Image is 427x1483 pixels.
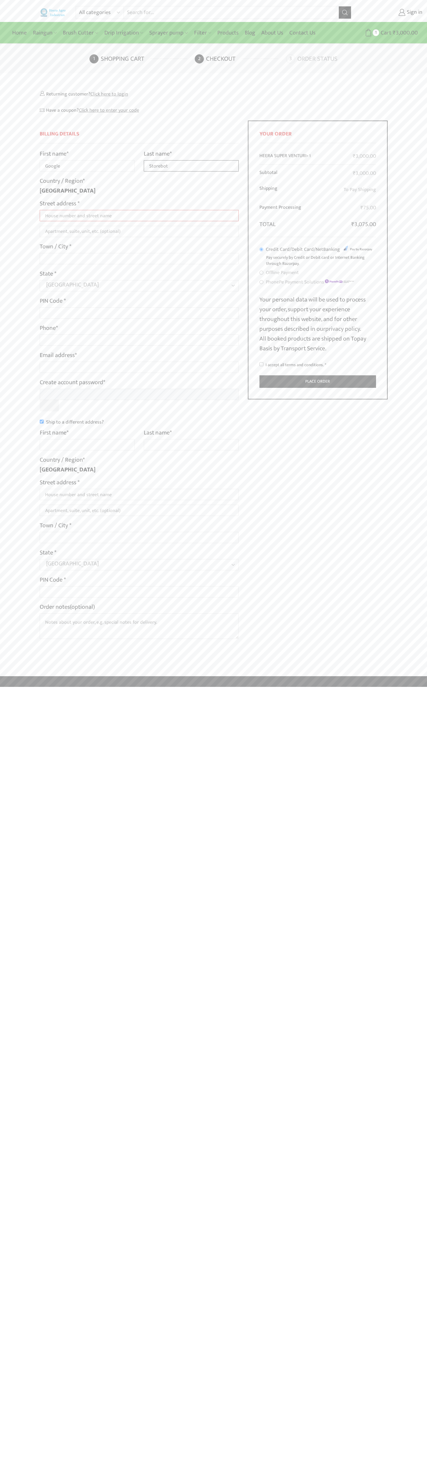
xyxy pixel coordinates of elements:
p: Pay securely by Credit or Debit card or Internet Banking through Razorpay. [266,254,376,266]
span: Billing Details [40,129,79,139]
label: Order notes [40,602,95,612]
a: Raingun [30,26,60,40]
th: Subtotal [259,164,330,181]
input: Ship to a different address? [40,420,44,424]
div: Returning customer? [40,90,388,98]
span: (optional) [70,602,95,612]
input: Search for... [124,6,338,19]
label: State [40,269,56,279]
label: Last name [144,428,172,438]
bdi: 3,000.00 [353,169,376,178]
label: Country / Region [40,176,85,186]
span: Cart [379,29,391,37]
label: Country / Region [40,455,85,465]
label: Credit Card/Debit Card/NetBanking [266,245,374,254]
input: House number and street name [40,210,239,221]
th: Shipping [259,181,330,200]
label: First name [40,428,69,438]
span: State [40,280,239,291]
span: ₹ [360,203,363,212]
label: First name [40,149,69,159]
img: Credit Card/Debit Card/NetBanking [342,244,372,252]
span: Maharashtra [46,280,221,289]
label: Phone [40,323,58,333]
input: Apartment, suite, unit, etc. (optional) [40,226,239,237]
abbr: required [325,361,326,368]
bdi: 3,000.00 [353,152,376,161]
a: Products [214,26,242,40]
span: ₹ [393,28,396,38]
label: Town / City [40,242,71,251]
strong: × 1 [306,152,311,159]
p: Your personal data will be used to process your order, support your experience throughout this we... [259,295,376,353]
th: Payment Processing [259,200,330,216]
button: Search button [339,6,351,19]
label: Offline Payment [266,268,299,277]
a: Contact Us [286,26,319,40]
div: Have a coupon? [40,107,388,114]
bdi: 3,075.00 [351,219,376,229]
label: Last name [144,149,172,159]
label: To Pay Shipping [344,185,376,194]
strong: [GEOGRAPHIC_DATA] [40,464,96,475]
a: Sign in [360,7,422,18]
button: Place order [259,375,376,388]
label: Town / City [40,521,71,530]
label: PhonePe Payment Solutions [266,278,355,287]
input: I accept all terms and conditions. * [259,362,263,366]
span: ₹ [351,219,354,229]
span: Your order [259,129,292,139]
a: About Us [258,26,286,40]
img: PhonePe Payment Solutions [324,279,355,284]
span: Sign in [405,9,422,16]
label: Street address [40,199,80,208]
span: State [40,559,239,570]
span: 1 [373,29,379,36]
a: Brush Cutter [60,26,101,40]
td: HEERA SUPER VENTURI [259,149,330,164]
span: ₹ [353,169,356,178]
label: PIN Code [40,575,66,585]
th: Total [259,216,330,229]
a: Click here to login [90,90,128,98]
a: Shopping cart [89,54,193,63]
label: Email address [40,350,77,360]
span: I accept all terms and conditions. [266,361,324,368]
a: Home [9,26,30,40]
input: Apartment, suite, unit, etc. (optional) [40,505,239,516]
label: Street address [40,478,80,487]
a: 1 Cart ₹3,000.00 [357,27,418,38]
a: Sprayer pump [146,26,191,40]
button: Show password [40,400,59,411]
a: privacy policy [325,324,360,334]
bdi: 3,000.00 [393,28,418,38]
label: State [40,548,56,557]
input: House number and street name [40,489,239,500]
span: Maharashtra [46,559,221,568]
a: Filter [191,26,214,40]
a: Blog [242,26,258,40]
label: PIN Code [40,296,66,306]
bdi: 75.00 [360,203,376,212]
span: Ship to a different address? [46,418,104,426]
label: Create account password [40,377,105,387]
span: ₹ [353,152,356,161]
strong: [GEOGRAPHIC_DATA] [40,186,96,196]
a: Enter your coupon code [79,106,139,114]
a: Drip Irrigation [101,26,146,40]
